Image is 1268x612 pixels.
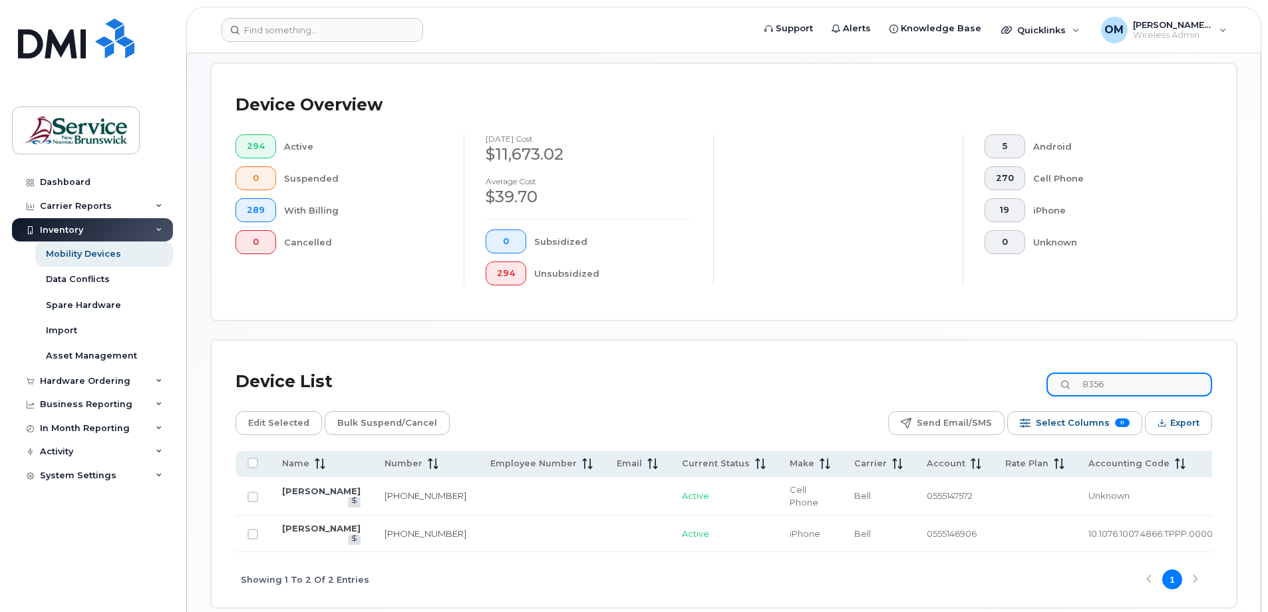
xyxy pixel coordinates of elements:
[284,230,443,254] div: Cancelled
[1133,19,1213,30] span: [PERSON_NAME] (DNRED/MRNDE-DAAF/MAAP)
[1088,490,1130,501] span: Unknown
[927,528,977,539] span: 0555146906
[617,458,642,470] span: Email
[385,528,466,539] a: [PHONE_NUMBER]
[385,490,466,501] a: [PHONE_NUMBER]
[1133,30,1213,41] span: Wireless Admin
[854,528,871,539] span: Bell
[236,166,276,190] button: 0
[917,413,992,433] span: Send Email/SMS
[985,230,1025,254] button: 0
[490,458,577,470] span: Employee Number
[1088,458,1170,470] span: Accounting Code
[1046,373,1212,396] input: Search Device List ...
[486,143,692,166] div: $11,673.02
[486,134,692,143] h4: [DATE] cost
[534,230,693,253] div: Subsidized
[348,497,361,507] a: View Last Bill
[927,490,973,501] span: 0555147572
[1162,569,1182,589] button: Page 1
[985,198,1025,222] button: 19
[247,205,265,216] span: 289
[337,413,437,433] span: Bulk Suspend/Cancel
[985,134,1025,158] button: 5
[682,528,709,539] span: Active
[996,173,1014,184] span: 270
[854,490,871,501] span: Bell
[1092,17,1236,43] div: Oliveira, Michael (DNRED/MRNDE-DAAF/MAAP)
[1017,25,1066,35] span: Quicklinks
[486,177,692,186] h4: Average cost
[1033,198,1191,222] div: iPhone
[222,18,423,42] input: Find something...
[236,411,322,435] button: Edit Selected
[682,458,750,470] span: Current Status
[682,490,709,501] span: Active
[776,22,813,35] span: Support
[284,166,443,190] div: Suspended
[996,205,1014,216] span: 19
[1115,418,1130,427] span: 11
[996,237,1014,247] span: 0
[1104,22,1124,38] span: OM
[348,535,361,545] a: View Last Bill
[755,15,822,42] a: Support
[236,230,276,254] button: 0
[1145,411,1212,435] button: Export
[497,236,515,247] span: 0
[985,166,1025,190] button: 270
[248,413,309,433] span: Edit Selected
[282,458,309,470] span: Name
[996,141,1014,152] span: 5
[486,230,526,253] button: 0
[236,365,333,399] div: Device List
[247,141,265,152] span: 294
[247,237,265,247] span: 0
[992,17,1089,43] div: Quicklinks
[790,528,820,539] span: iPhone
[247,173,265,184] span: 0
[325,411,450,435] button: Bulk Suspend/Cancel
[241,569,369,589] span: Showing 1 To 2 Of 2 Entries
[1033,166,1191,190] div: Cell Phone
[236,88,383,122] div: Device Overview
[236,198,276,222] button: 289
[880,15,991,42] a: Knowledge Base
[901,22,981,35] span: Knowledge Base
[790,484,818,508] span: Cell Phone
[1036,413,1110,433] span: Select Columns
[1170,413,1199,433] span: Export
[843,22,871,35] span: Alerts
[927,458,965,470] span: Account
[1033,230,1191,254] div: Unknown
[486,186,692,208] div: $39.70
[486,261,526,285] button: 294
[284,134,443,158] div: Active
[1005,458,1048,470] span: Rate Plan
[284,198,443,222] div: With Billing
[1033,134,1191,158] div: Android
[822,15,880,42] a: Alerts
[888,411,1005,435] button: Send Email/SMS
[1088,528,1244,539] span: 10.1076.1007.4866.TPPP.0000.T76001
[854,458,887,470] span: Carrier
[534,261,693,285] div: Unsubsidized
[1007,411,1142,435] button: Select Columns 11
[236,134,276,158] button: 294
[282,523,361,534] a: [PERSON_NAME]
[790,458,814,470] span: Make
[497,268,515,279] span: 294
[282,486,361,496] a: [PERSON_NAME]
[385,458,422,470] span: Number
